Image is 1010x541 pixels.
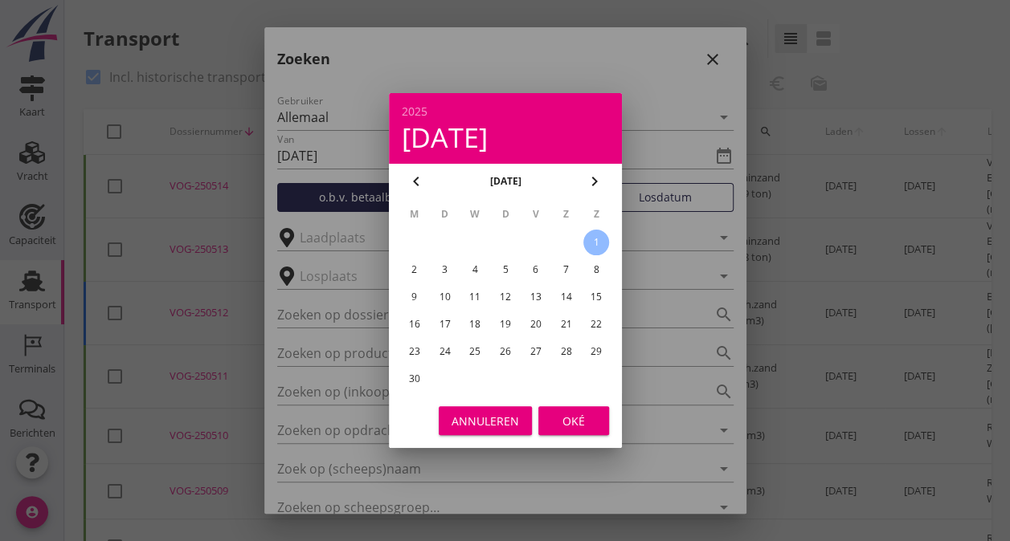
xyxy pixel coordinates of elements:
th: D [430,201,459,228]
div: [DATE] [402,124,609,151]
button: 10 [431,284,457,310]
i: chevron_left [407,172,426,191]
button: 11 [462,284,488,310]
button: 26 [492,339,517,364]
button: 9 [401,284,427,310]
button: 17 [431,311,457,337]
button: 8 [583,257,609,283]
div: 2025 [402,106,609,117]
button: 1 [583,230,609,255]
button: 21 [553,311,579,337]
button: 5 [492,257,517,283]
button: 7 [553,257,579,283]
button: 4 [462,257,488,283]
button: Oké [538,406,609,435]
button: 2 [401,257,427,283]
div: Annuleren [452,413,519,429]
button: 30 [401,366,427,392]
th: V [521,201,550,228]
i: chevron_right [585,172,604,191]
button: 15 [583,284,609,310]
button: 27 [522,339,548,364]
button: 6 [522,257,548,283]
button: 14 [553,284,579,310]
button: 28 [553,339,579,364]
button: 25 [462,339,488,364]
th: D [491,201,520,228]
button: 29 [583,339,609,364]
button: 20 [522,311,548,337]
button: [DATE] [485,169,525,193]
button: 19 [492,311,517,337]
button: 13 [522,284,548,310]
button: 3 [431,257,457,283]
button: Annuleren [439,406,532,435]
button: 24 [431,339,457,364]
th: M [400,201,429,228]
button: 16 [401,311,427,337]
button: 12 [492,284,517,310]
th: Z [582,201,611,228]
button: 18 [462,311,488,337]
th: W [460,201,489,228]
button: 22 [583,311,609,337]
button: 23 [401,339,427,364]
div: Oké [551,413,596,429]
th: Z [551,201,580,228]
